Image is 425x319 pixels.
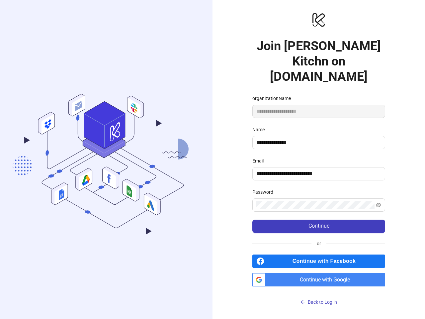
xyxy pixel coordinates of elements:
a: Continue with Google [252,273,385,286]
button: Back to Log in [252,297,385,308]
input: Password [256,201,375,209]
label: Email [252,157,268,164]
label: organizationName [252,95,295,102]
label: Password [252,188,278,196]
span: Continue with Facebook [267,255,385,268]
span: Back to Log in [308,299,337,305]
input: organizationName [252,105,385,118]
span: or [311,240,326,247]
label: Name [252,126,269,133]
span: eye-invisible [376,202,381,208]
a: Continue with Facebook [252,255,385,268]
input: Name [256,139,380,147]
span: arrow-left [300,300,305,304]
span: Continue with Google [268,273,385,286]
h1: Join [PERSON_NAME] Kitchn on [DOMAIN_NAME] [252,38,385,84]
a: Back to Log in [252,286,385,308]
span: Continue [308,223,329,229]
button: Continue [252,220,385,233]
input: Email [256,170,380,178]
